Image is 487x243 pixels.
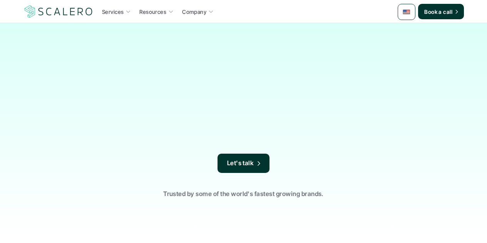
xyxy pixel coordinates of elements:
[182,8,206,16] p: Company
[139,8,166,16] p: Resources
[418,4,464,19] a: Book a call
[227,158,254,168] p: Let's talk
[403,8,410,16] img: 🇺🇸
[119,109,369,154] p: From strategy to execution, we bring deep expertise in top lifecycle marketing platforms—[DOMAIN_...
[424,8,452,16] p: Book a call
[23,4,94,19] img: Scalero company logotype
[23,5,94,18] a: Scalero company logotype
[109,50,378,106] h1: The premier lifecycle marketing studio✨
[218,154,270,173] a: Let's talk
[102,8,124,16] p: Services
